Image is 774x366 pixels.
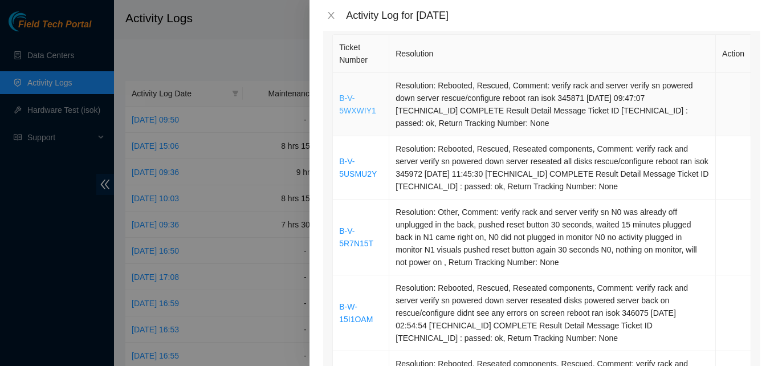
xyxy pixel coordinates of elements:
[389,136,716,200] td: Resolution: Rebooted, Rescued, Reseated components, Comment: verify rack and server verify sn pow...
[716,35,751,73] th: Action
[327,11,336,20] span: close
[323,10,339,21] button: Close
[389,275,716,351] td: Resolution: Rebooted, Rescued, Reseated components, Comment: verify rack and server verify sn pow...
[339,157,377,178] a: B-V-5USMU2Y
[389,200,716,275] td: Resolution: Other, Comment: verify rack and server verify sn N0 was already off unplugged in the ...
[333,35,389,73] th: Ticket Number
[389,35,716,73] th: Resolution
[339,226,373,248] a: B-V-5R7N15T
[389,73,716,136] td: Resolution: Rebooted, Rescued, Comment: verify rack and server verify sn powered down server resc...
[339,93,376,115] a: B-V-5WXWIY1
[339,302,373,324] a: B-W-15I1OAM
[346,9,760,22] div: Activity Log for [DATE]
